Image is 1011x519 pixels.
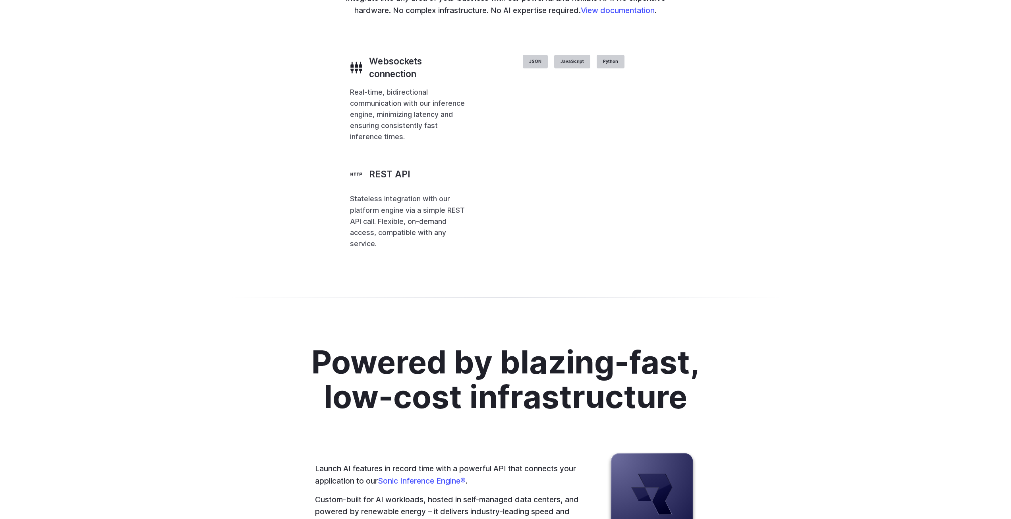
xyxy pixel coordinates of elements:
p: Stateless integration with our platform engine via a simple REST API call. Flexible, on-demand ac... [350,193,467,249]
p: Launch AI features in record time with a powerful API that connects your application to our . [315,463,582,487]
a: Sonic Inference Engine® [378,476,466,486]
label: Python [597,55,624,68]
h3: Websockets connection [369,55,467,80]
label: JSON [523,55,548,68]
label: JavaScript [554,55,590,68]
p: Real-time, bidirectional communication with our inference engine, minimizing latency and ensuring... [350,87,467,143]
a: View documentation [581,6,655,15]
h3: REST API [369,168,410,181]
h2: Powered by blazing-fast, low-cost infrastructure [284,345,727,414]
